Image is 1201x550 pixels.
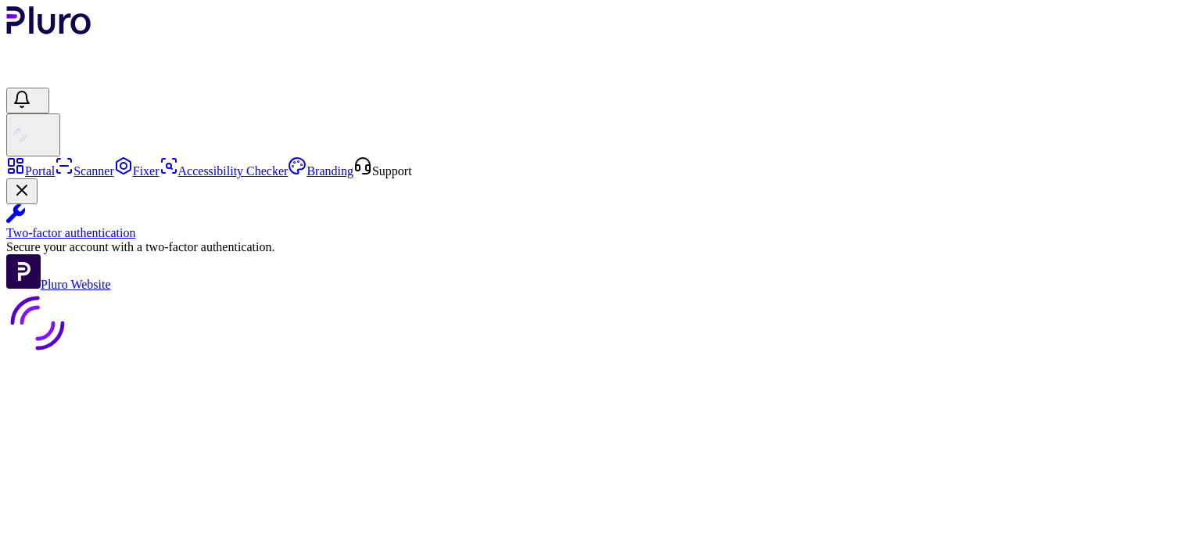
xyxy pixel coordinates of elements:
[114,164,160,178] a: Fixer
[6,23,91,37] a: Logo
[6,226,1195,240] div: Two-factor authentication
[288,164,353,178] a: Branding
[55,164,114,178] a: Scanner
[6,204,1195,240] a: Two-factor authentication
[6,178,38,204] button: Close Two-factor authentication notification
[6,278,111,291] a: Open Pluro Website
[6,88,49,113] button: Open notifications, you have 382 new notifications
[6,240,1195,254] div: Secure your account with a two-factor authentication.
[353,164,412,178] a: Open Support screen
[6,164,55,178] a: Portal
[6,156,1195,292] aside: Sidebar menu
[160,164,289,178] a: Accessibility Checker
[6,113,60,156] button: פרקין עדי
